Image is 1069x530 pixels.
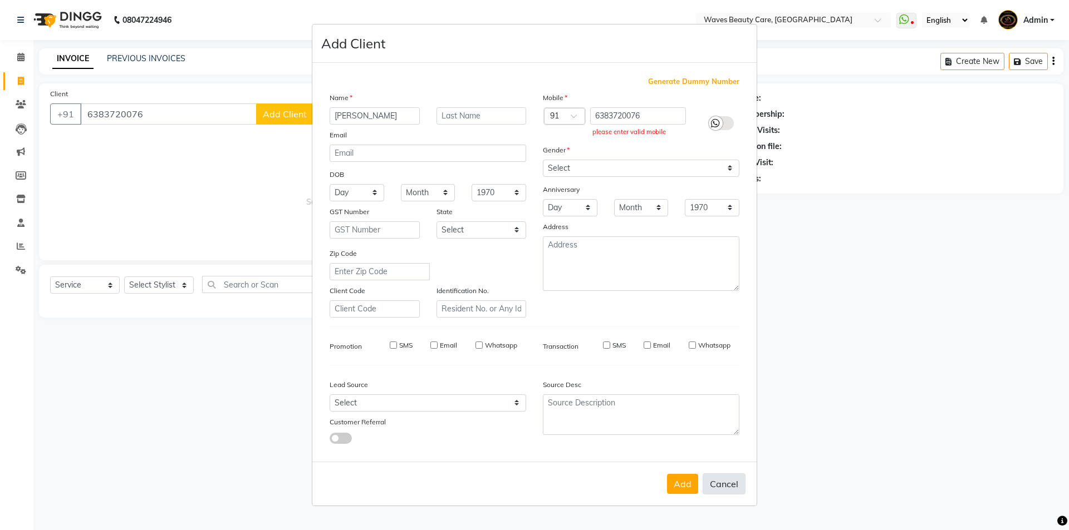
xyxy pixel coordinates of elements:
input: Resident No. or Any Id [437,300,527,318]
label: Mobile [543,93,567,103]
label: Source Desc [543,380,581,390]
h4: Add Client [321,33,385,53]
label: Name [330,93,352,103]
label: Promotion [330,341,362,351]
label: Customer Referral [330,417,386,427]
label: Lead Source [330,380,368,390]
button: Cancel [703,473,746,494]
label: Gender [543,145,570,155]
span: Generate Dummy Number [648,76,739,87]
input: GST Number [330,221,420,239]
label: SMS [399,340,413,350]
label: Email [440,340,457,350]
label: Address [543,222,568,232]
label: State [437,207,453,217]
input: Enter Zip Code [330,263,430,280]
div: please enter valid mobile [592,127,684,137]
input: Email [330,145,526,162]
input: Last Name [437,107,527,125]
label: Whatsapp [698,340,730,350]
input: Mobile [590,107,686,125]
label: SMS [612,340,626,350]
label: Client Code [330,286,365,296]
label: Email [653,340,670,350]
label: Whatsapp [485,340,517,350]
label: Anniversary [543,185,580,195]
label: GST Number [330,207,369,217]
label: Identification No. [437,286,489,296]
input: First Name [330,107,420,125]
label: Transaction [543,341,578,351]
label: Email [330,130,347,140]
button: Add [667,474,698,494]
input: Client Code [330,300,420,318]
label: DOB [330,170,344,180]
label: Zip Code [330,249,357,259]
